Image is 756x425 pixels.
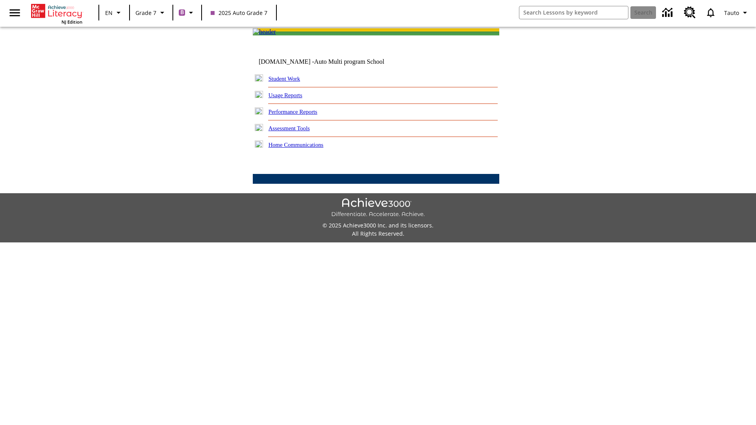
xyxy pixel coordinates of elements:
span: B [180,7,184,17]
a: Performance Reports [269,109,317,115]
img: header [253,28,276,35]
img: plus.gif [255,74,263,81]
span: EN [105,9,113,17]
td: [DOMAIN_NAME] - [259,58,404,65]
button: Profile/Settings [721,6,753,20]
img: Achieve3000 Differentiate Accelerate Achieve [331,198,425,218]
img: plus.gif [255,91,263,98]
span: NJ Edition [61,19,82,25]
a: Assessment Tools [269,125,310,131]
a: Student Work [269,76,300,82]
span: Tauto [724,9,739,17]
button: Open side menu [3,1,26,24]
button: Language: EN, Select a language [102,6,127,20]
span: Grade 7 [135,9,156,17]
a: Notifications [700,2,721,23]
img: plus.gif [255,107,263,115]
img: plus.gif [255,140,263,148]
a: Data Center [658,2,679,24]
a: Home Communications [269,142,324,148]
nobr: Auto Multi program School [314,58,384,65]
button: Boost Class color is purple. Change class color [176,6,199,20]
div: Home [31,2,82,25]
a: Resource Center, Will open in new tab [679,2,700,23]
span: 2025 Auto Grade 7 [211,9,267,17]
input: search field [519,6,628,19]
img: plus.gif [255,124,263,131]
button: Grade: Grade 7, Select a grade [132,6,170,20]
a: Usage Reports [269,92,302,98]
